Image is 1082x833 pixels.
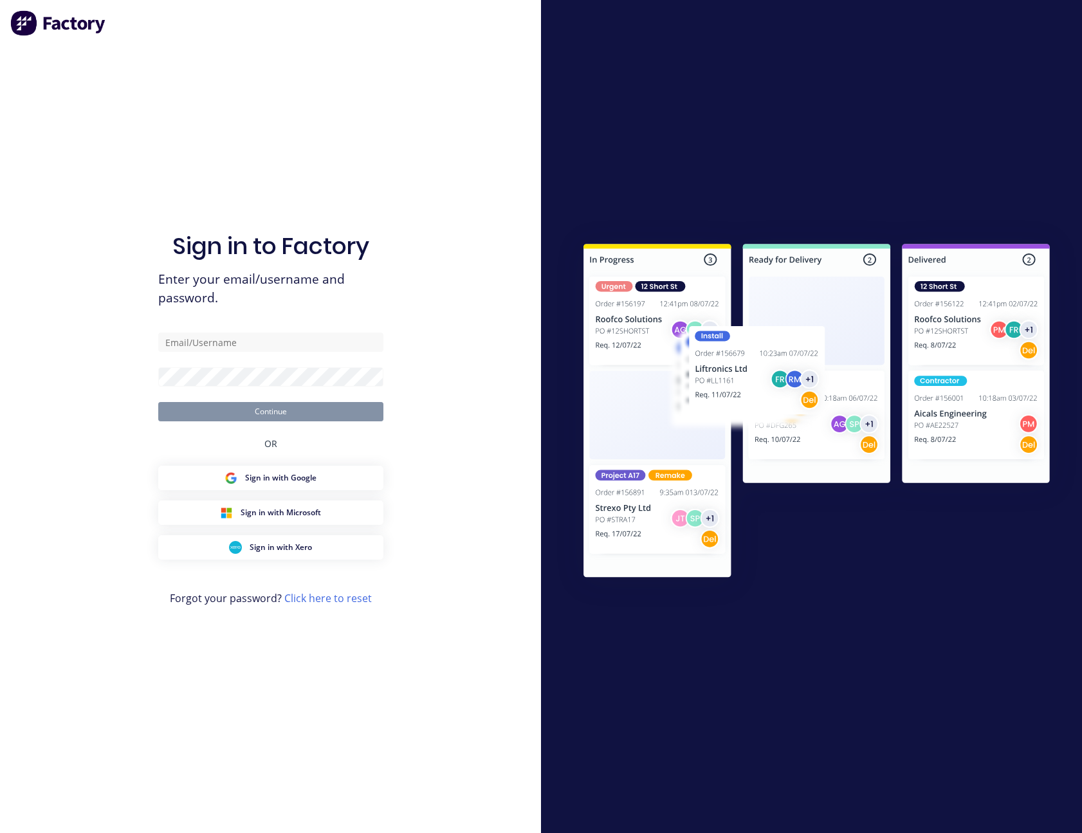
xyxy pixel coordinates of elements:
[229,541,242,554] img: Xero Sign in
[158,333,383,352] input: Email/Username
[172,232,369,260] h1: Sign in to Factory
[158,500,383,525] button: Microsoft Sign inSign in with Microsoft
[158,535,383,560] button: Xero Sign inSign in with Xero
[220,506,233,519] img: Microsoft Sign in
[555,218,1078,608] img: Sign in
[10,10,107,36] img: Factory
[264,421,277,466] div: OR
[158,270,383,307] span: Enter your email/username and password.
[158,402,383,421] button: Continue
[250,542,312,553] span: Sign in with Xero
[158,466,383,490] button: Google Sign inSign in with Google
[241,507,321,518] span: Sign in with Microsoft
[170,590,372,606] span: Forgot your password?
[245,472,316,484] span: Sign in with Google
[225,471,237,484] img: Google Sign in
[284,591,372,605] a: Click here to reset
